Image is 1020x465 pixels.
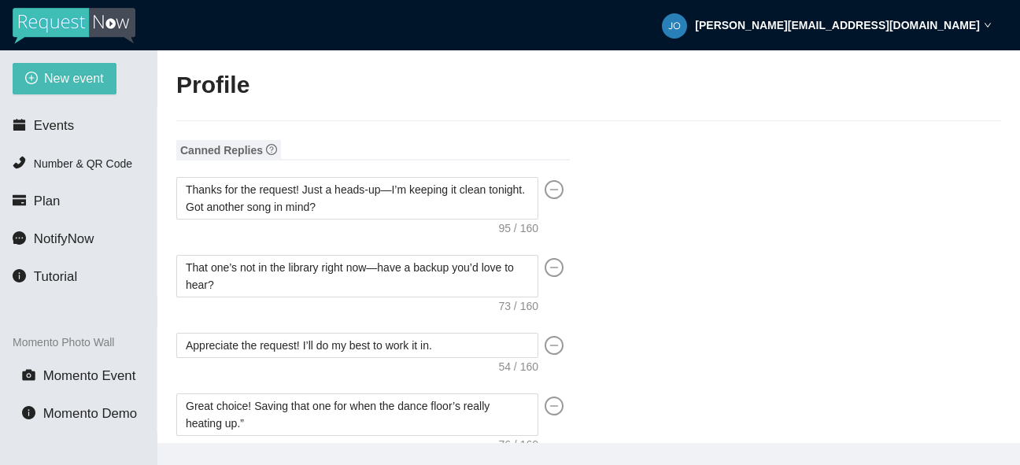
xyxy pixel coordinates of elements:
span: minus-circle [545,336,564,355]
span: Momento Demo [43,406,137,421]
span: Canned Replies [176,140,281,161]
span: Events [34,118,74,133]
span: Number & QR Code [34,157,132,170]
span: question-circle [266,144,277,155]
span: NotifyNow [34,231,94,246]
h2: Profile [176,69,1001,101]
span: credit-card [13,194,26,207]
span: minus-circle [545,397,564,415]
span: minus-circle [545,180,564,199]
textarea: Appreciate the request! I’ll do my best to work it in. [176,333,538,358]
img: RequestNow [13,8,135,44]
span: message [13,231,26,245]
span: info-circle [13,269,26,282]
span: phone [13,156,26,169]
span: minus-circle [545,258,564,277]
img: fad797328e2de78ccfdfa942d1b5bf67 [662,13,687,39]
textarea: That one’s not in the library right now—have a backup you’d love to hear? [176,255,538,297]
span: Momento Event [43,368,136,383]
strong: [PERSON_NAME][EMAIL_ADDRESS][DOMAIN_NAME] [695,19,980,31]
span: Tutorial [34,269,77,284]
button: plus-circleNew event [13,63,116,94]
span: plus-circle [25,72,38,87]
textarea: Great choice! Saving that one for when the dance floor’s really heating up.” [176,393,538,436]
span: Plan [34,194,61,209]
textarea: Thanks for the request! Just a heads-up—I’m keeping it clean tonight. Got another song in mind? [176,177,538,220]
span: info-circle [22,406,35,419]
span: down [984,21,992,29]
span: calendar [13,118,26,131]
span: New event [44,68,104,88]
span: camera [22,368,35,382]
